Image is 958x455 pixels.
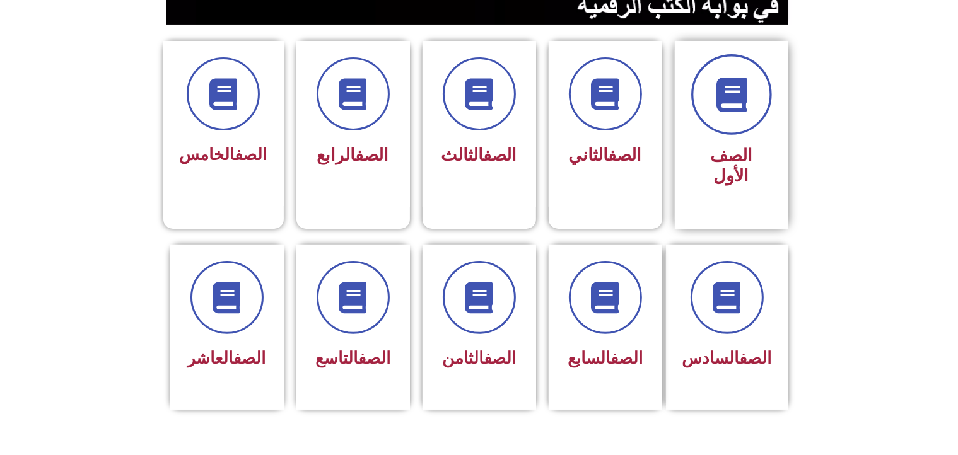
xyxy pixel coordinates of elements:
[609,145,642,165] a: الصف
[484,348,516,367] a: الصف
[235,145,267,164] a: الصف
[315,348,390,367] span: التاسع
[441,145,517,165] span: الثالث
[234,348,266,367] a: الصف
[569,145,642,165] span: الثاني
[356,145,389,165] a: الصف
[442,348,516,367] span: الثامن
[317,145,389,165] span: الرابع
[568,348,643,367] span: السابع
[484,145,517,165] a: الصف
[740,348,772,367] a: الصف
[358,348,390,367] a: الصف
[610,348,643,367] a: الصف
[682,348,772,367] span: السادس
[180,145,267,164] span: الخامس
[710,146,752,186] span: الصف الأول
[188,348,266,367] span: العاشر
